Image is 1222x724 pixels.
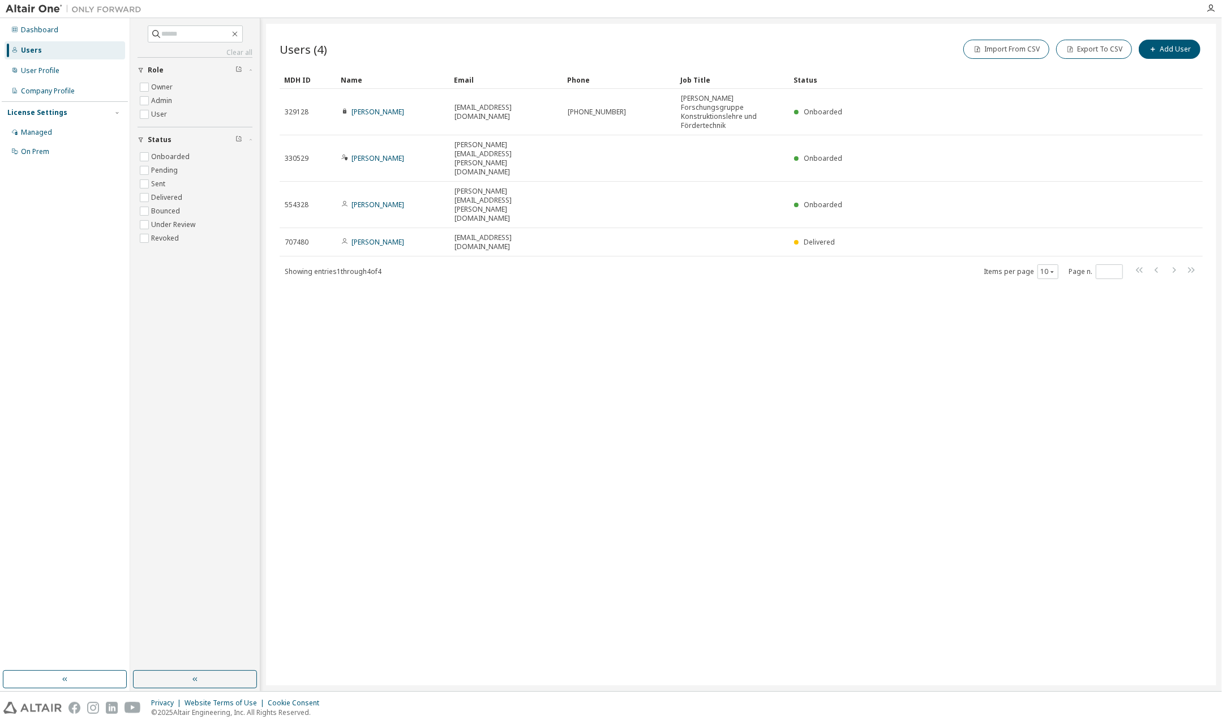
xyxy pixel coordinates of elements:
label: Bounced [151,204,182,218]
span: Role [148,66,164,75]
span: [PERSON_NAME] Forschungsgruppe Konstruktionslehre und Fördertechnik [681,94,784,130]
a: [PERSON_NAME] [351,107,404,117]
button: Add User [1139,40,1200,59]
label: Sent [151,177,168,191]
p: © 2025 Altair Engineering, Inc. All Rights Reserved. [151,708,326,717]
div: User Profile [21,66,59,75]
button: Role [138,58,252,83]
div: Company Profile [21,87,75,96]
span: [PHONE_NUMBER] [568,108,626,117]
label: Revoked [151,232,181,245]
div: Cookie Consent [268,699,326,708]
div: Privacy [151,699,185,708]
img: facebook.svg [68,702,80,714]
div: Email [454,71,558,89]
label: Onboarded [151,150,192,164]
img: Altair One [6,3,147,15]
span: Items per page [984,264,1058,279]
div: Dashboard [21,25,58,35]
div: License Settings [7,108,67,117]
a: [PERSON_NAME] [351,153,404,163]
div: On Prem [21,147,49,156]
span: [EMAIL_ADDRESS][DOMAIN_NAME] [455,103,558,121]
a: [PERSON_NAME] [351,200,404,209]
span: [PERSON_NAME][EMAIL_ADDRESS][PERSON_NAME][DOMAIN_NAME] [455,140,558,177]
img: altair_logo.svg [3,702,62,714]
span: Clear filter [235,135,242,144]
div: Name [341,71,445,89]
div: Status [794,71,1144,89]
button: 10 [1040,267,1056,276]
label: Delivered [151,191,185,204]
span: [PERSON_NAME][EMAIL_ADDRESS][PERSON_NAME][DOMAIN_NAME] [455,187,558,223]
span: Page n. [1069,264,1123,279]
label: Admin [151,94,174,108]
div: Managed [21,128,52,137]
label: Under Review [151,218,198,232]
span: Users (4) [280,41,327,57]
span: 707480 [285,238,308,247]
span: Delivered [804,237,835,247]
label: Pending [151,164,180,177]
span: Onboarded [804,107,842,117]
button: Export To CSV [1056,40,1132,59]
div: Job Title [680,71,784,89]
button: Status [138,127,252,152]
div: Website Terms of Use [185,699,268,708]
a: [PERSON_NAME] [351,237,404,247]
div: Users [21,46,42,55]
button: Import From CSV [963,40,1049,59]
img: youtube.svg [125,702,141,714]
span: [EMAIL_ADDRESS][DOMAIN_NAME] [455,233,558,251]
span: Showing entries 1 through 4 of 4 [285,267,381,276]
span: 329128 [285,108,308,117]
label: User [151,108,169,121]
span: 554328 [285,200,308,209]
span: 330529 [285,154,308,163]
a: Clear all [138,48,252,57]
img: instagram.svg [87,702,99,714]
div: MDH ID [284,71,332,89]
label: Owner [151,80,175,94]
span: Onboarded [804,200,842,209]
div: Phone [567,71,671,89]
span: Onboarded [804,153,842,163]
span: Status [148,135,171,144]
img: linkedin.svg [106,702,118,714]
span: Clear filter [235,66,242,75]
